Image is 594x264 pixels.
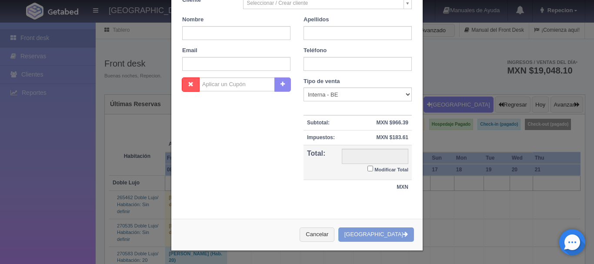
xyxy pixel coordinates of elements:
[304,16,329,24] label: Apellidos
[377,120,408,126] strong: MXN $966.39
[199,77,275,91] input: Aplicar un Cupón
[182,16,204,24] label: Nombre
[304,47,327,55] label: Teléfono
[304,115,338,130] th: Subtotal:
[367,166,373,171] input: Modificar Total
[397,184,408,190] strong: MXN
[377,134,408,140] strong: MXN $183.61
[304,77,340,86] label: Tipo de venta
[304,145,338,180] th: Total:
[182,47,197,55] label: Email
[304,130,338,145] th: Impuestos:
[300,227,334,242] button: Cancelar
[374,167,408,172] small: Modificar Total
